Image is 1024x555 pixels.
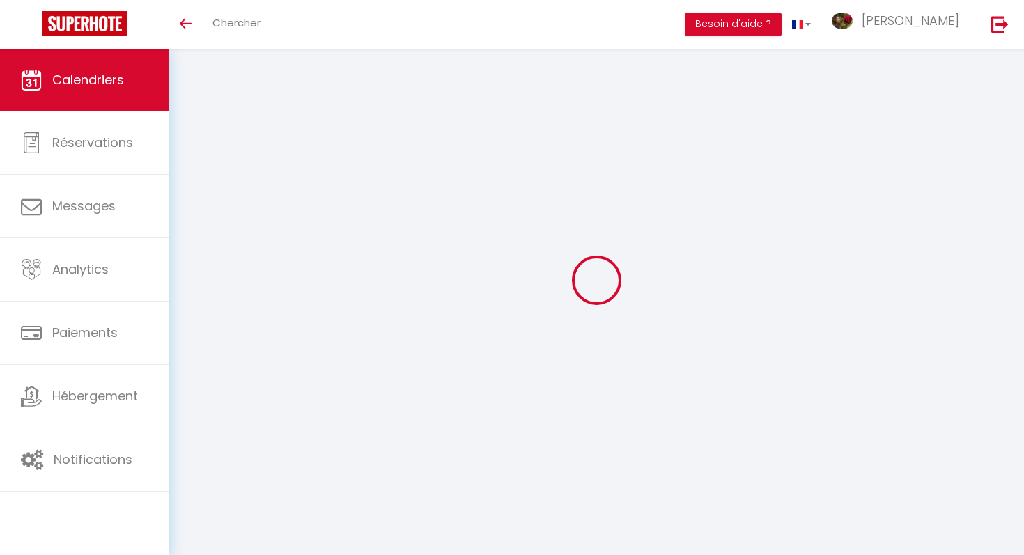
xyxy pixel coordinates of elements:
span: Analytics [52,260,109,278]
span: Calendriers [52,71,124,88]
img: ... [832,13,853,29]
span: Réservations [52,134,133,151]
span: Hébergement [52,387,138,405]
img: logout [991,15,1009,33]
span: Paiements [52,324,118,341]
button: Besoin d'aide ? [685,13,782,36]
span: Notifications [54,451,132,468]
span: Messages [52,197,116,214]
span: [PERSON_NAME] [862,12,959,29]
img: Super Booking [42,11,127,36]
span: Chercher [212,15,261,30]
